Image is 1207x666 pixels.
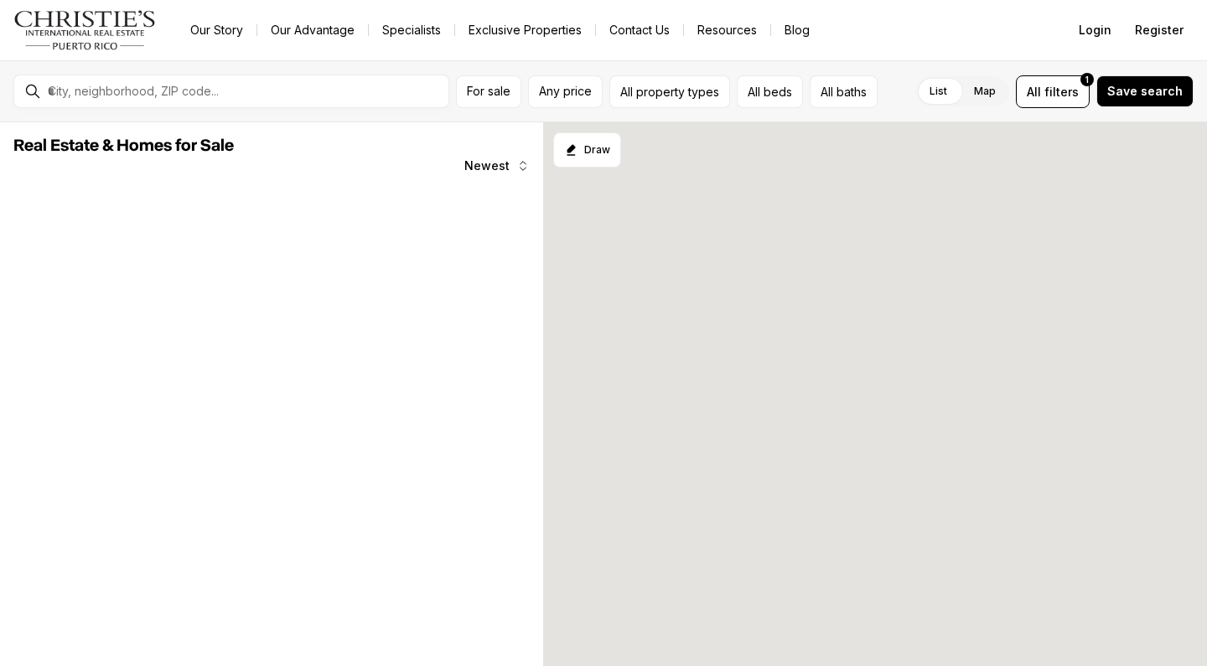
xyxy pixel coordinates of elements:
[464,159,510,173] span: Newest
[1085,73,1089,86] span: 1
[684,18,770,42] a: Resources
[467,85,510,98] span: For sale
[13,10,157,50] img: logo
[369,18,454,42] a: Specialists
[1016,75,1090,108] button: Allfilters1
[1135,23,1184,37] span: Register
[1027,83,1041,101] span: All
[916,76,961,106] label: List
[1044,83,1079,101] span: filters
[454,149,540,183] button: Newest
[13,137,234,154] span: Real Estate & Homes for Sale
[1096,75,1194,107] button: Save search
[1069,13,1122,47] button: Login
[771,18,823,42] a: Blog
[456,75,521,108] button: For sale
[528,75,603,108] button: Any price
[177,18,256,42] a: Our Story
[1107,85,1183,98] span: Save search
[539,85,592,98] span: Any price
[553,132,621,168] button: Start drawing
[1125,13,1194,47] button: Register
[455,18,595,42] a: Exclusive Properties
[737,75,803,108] button: All beds
[257,18,368,42] a: Our Advantage
[596,18,683,42] button: Contact Us
[1079,23,1111,37] span: Login
[609,75,730,108] button: All property types
[961,76,1009,106] label: Map
[810,75,878,108] button: All baths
